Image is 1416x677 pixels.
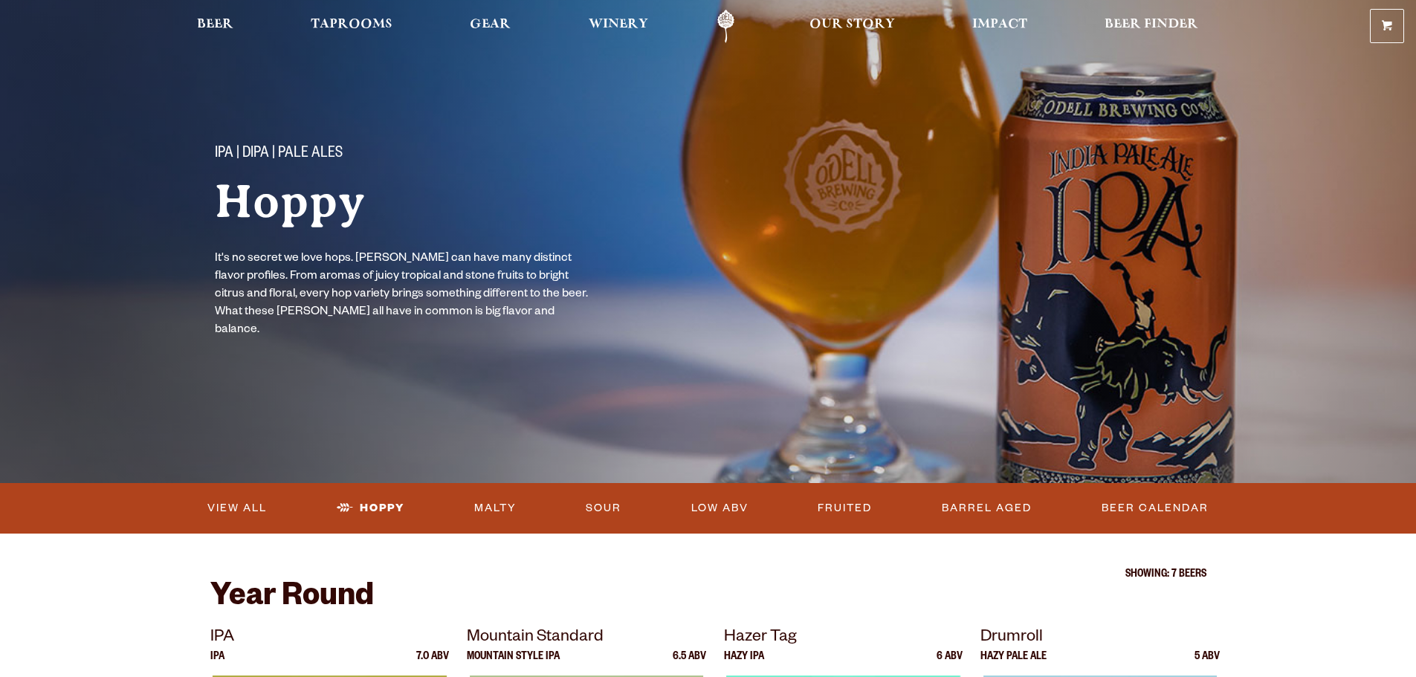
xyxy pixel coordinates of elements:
[809,19,895,30] span: Our Story
[980,625,1220,652] p: Drumroll
[470,19,511,30] span: Gear
[1096,491,1215,525] a: Beer Calendar
[685,491,754,525] a: Low ABV
[467,625,706,652] p: Mountain Standard
[301,10,402,43] a: Taprooms
[963,10,1037,43] a: Impact
[724,652,764,676] p: Hazy IPA
[197,19,233,30] span: Beer
[468,491,523,525] a: Malty
[460,10,520,43] a: Gear
[215,176,679,227] h1: Hoppy
[579,10,658,43] a: Winery
[201,491,273,525] a: View All
[467,652,560,676] p: Mountain Style IPA
[812,491,878,525] a: Fruited
[331,491,410,525] a: Hoppy
[210,652,224,676] p: IPA
[972,19,1027,30] span: Impact
[589,19,648,30] span: Winery
[936,491,1038,525] a: Barrel Aged
[210,581,1206,617] h2: Year Round
[210,569,1206,581] p: Showing: 7 Beers
[673,652,706,676] p: 6.5 ABV
[416,652,449,676] p: 7.0 ABV
[215,250,595,340] p: It's no secret we love hops. [PERSON_NAME] can have many distinct flavor profiles. From aromas of...
[1095,10,1208,43] a: Beer Finder
[800,10,905,43] a: Our Story
[1194,652,1220,676] p: 5 ABV
[215,145,343,164] span: IPA | DIPA | Pale Ales
[187,10,243,43] a: Beer
[210,625,450,652] p: IPA
[698,10,754,43] a: Odell Home
[937,652,963,676] p: 6 ABV
[580,491,627,525] a: Sour
[311,19,392,30] span: Taprooms
[724,625,963,652] p: Hazer Tag
[1105,19,1198,30] span: Beer Finder
[980,652,1047,676] p: Hazy Pale Ale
